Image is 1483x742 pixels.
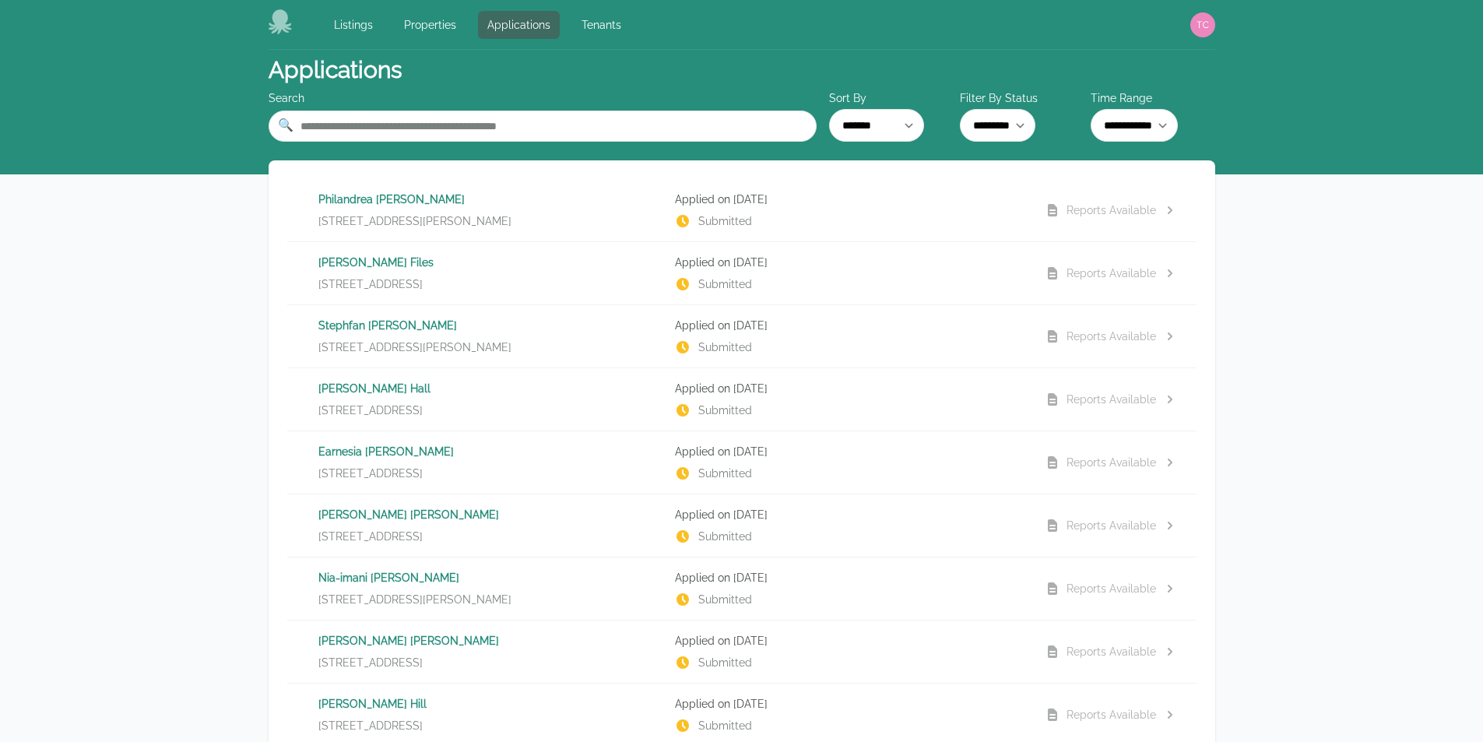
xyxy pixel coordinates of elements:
time: [DATE] [733,635,768,647]
a: [PERSON_NAME] [PERSON_NAME][STREET_ADDRESS]Applied on [DATE]SubmittedReports Available [287,494,1197,557]
a: [PERSON_NAME] [PERSON_NAME][STREET_ADDRESS]Applied on [DATE]SubmittedReports Available [287,621,1197,683]
p: Earnesia [PERSON_NAME] [318,444,663,459]
p: Submitted [675,655,1020,670]
span: [STREET_ADDRESS] [318,529,423,544]
p: Submitted [675,466,1020,481]
p: Submitted [675,529,1020,544]
div: Reports Available [1067,266,1156,281]
p: Submitted [675,213,1020,229]
a: Philandrea [PERSON_NAME][STREET_ADDRESS][PERSON_NAME]Applied on [DATE]SubmittedReports Available [287,179,1197,241]
p: Nia-imani [PERSON_NAME] [318,570,663,586]
time: [DATE] [733,382,768,395]
p: Applied on [675,255,1020,270]
span: [STREET_ADDRESS] [318,403,423,418]
p: Applied on [675,381,1020,396]
p: Applied on [675,507,1020,522]
div: Reports Available [1067,644,1156,659]
label: Time Range [1091,90,1215,106]
time: [DATE] [733,571,768,584]
label: Sort By [829,90,954,106]
div: Search [269,90,817,106]
a: Earnesia [PERSON_NAME][STREET_ADDRESS]Applied on [DATE]SubmittedReports Available [287,431,1197,494]
time: [DATE] [733,193,768,206]
div: Reports Available [1067,329,1156,344]
p: Submitted [675,339,1020,355]
p: Submitted [675,592,1020,607]
p: [PERSON_NAME] [PERSON_NAME] [318,507,663,522]
div: Reports Available [1067,202,1156,218]
div: Reports Available [1067,707,1156,723]
p: Applied on [675,192,1020,207]
span: [STREET_ADDRESS] [318,718,423,733]
a: Listings [325,11,382,39]
p: Stephfan [PERSON_NAME] [318,318,663,333]
span: [STREET_ADDRESS][PERSON_NAME] [318,213,511,229]
label: Filter By Status [960,90,1084,106]
a: Nia-imani [PERSON_NAME][STREET_ADDRESS][PERSON_NAME]Applied on [DATE]SubmittedReports Available [287,557,1197,620]
div: Reports Available [1067,392,1156,407]
time: [DATE] [733,445,768,458]
div: Reports Available [1067,581,1156,596]
time: [DATE] [733,256,768,269]
p: Applied on [675,318,1020,333]
p: Submitted [675,403,1020,418]
p: [PERSON_NAME] Files [318,255,663,270]
p: Submitted [675,718,1020,733]
p: [PERSON_NAME] Hill [318,696,663,712]
p: [PERSON_NAME] Hall [318,381,663,396]
a: Stephfan [PERSON_NAME][STREET_ADDRESS][PERSON_NAME]Applied on [DATE]SubmittedReports Available [287,305,1197,367]
p: Applied on [675,570,1020,586]
div: Reports Available [1067,455,1156,470]
a: [PERSON_NAME] Hall[STREET_ADDRESS]Applied on [DATE]SubmittedReports Available [287,368,1197,431]
div: Reports Available [1067,518,1156,533]
p: Philandrea [PERSON_NAME] [318,192,663,207]
h1: Applications [269,56,402,84]
p: Applied on [675,696,1020,712]
time: [DATE] [733,508,768,521]
a: Tenants [572,11,631,39]
a: Properties [395,11,466,39]
span: [STREET_ADDRESS][PERSON_NAME] [318,339,511,355]
a: Applications [478,11,560,39]
p: Applied on [675,633,1020,649]
p: Submitted [675,276,1020,292]
time: [DATE] [733,698,768,710]
span: [STREET_ADDRESS] [318,276,423,292]
p: Applied on [675,444,1020,459]
span: [STREET_ADDRESS] [318,466,423,481]
a: [PERSON_NAME] Files[STREET_ADDRESS]Applied on [DATE]SubmittedReports Available [287,242,1197,304]
span: [STREET_ADDRESS][PERSON_NAME] [318,592,511,607]
p: [PERSON_NAME] [PERSON_NAME] [318,633,663,649]
time: [DATE] [733,319,768,332]
span: [STREET_ADDRESS] [318,655,423,670]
